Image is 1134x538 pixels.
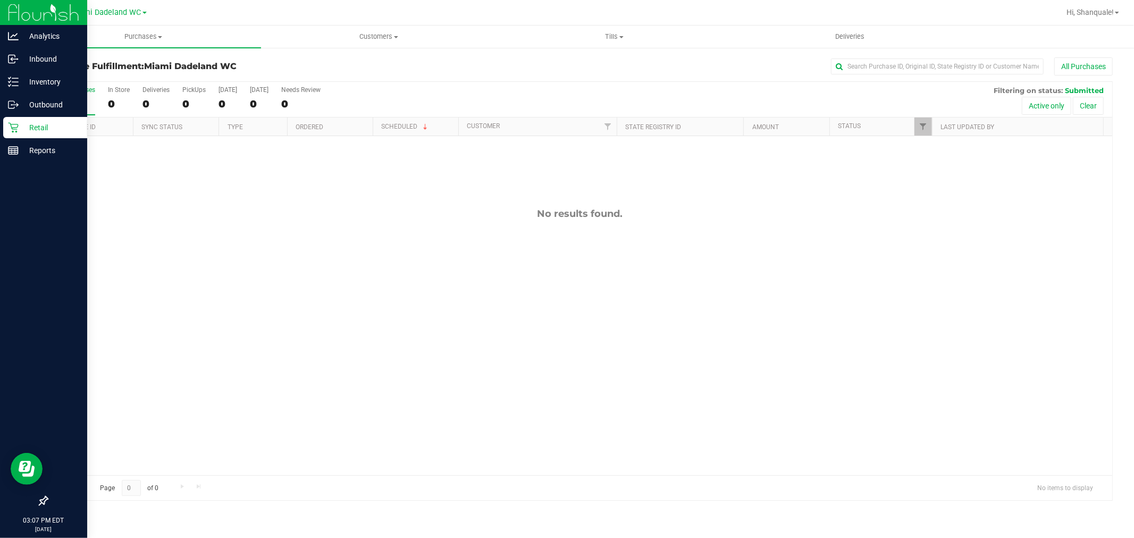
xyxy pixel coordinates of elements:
button: All Purchases [1054,57,1113,75]
iframe: Resource center [11,453,43,485]
div: 0 [219,98,237,110]
div: PickUps [182,86,206,94]
a: Deliveries [732,26,968,48]
a: State Registry ID [626,123,682,131]
span: Customers [262,32,496,41]
inline-svg: Reports [8,145,19,156]
input: Search Purchase ID, Original ID, State Registry ID or Customer Name... [831,58,1044,74]
span: Tills [497,32,732,41]
inline-svg: Retail [8,122,19,133]
div: [DATE] [219,86,237,94]
a: Customer [467,122,500,130]
button: Clear [1073,97,1104,115]
span: Hi, Shanquale! [1066,8,1114,16]
div: In Store [108,86,130,94]
a: Filter [599,117,617,136]
div: 0 [142,98,170,110]
div: 0 [182,98,206,110]
div: 0 [281,98,321,110]
a: Sync Status [142,123,183,131]
a: Scheduled [382,123,430,130]
p: [DATE] [5,525,82,533]
p: Reports [19,144,82,157]
div: 0 [108,98,130,110]
h3: Purchase Fulfillment: [47,62,402,71]
div: 0 [250,98,268,110]
inline-svg: Inventory [8,77,19,87]
a: Purchases [26,26,261,48]
span: Filtering on status: [994,86,1063,95]
a: Filter [914,117,932,136]
span: Deliveries [821,32,879,41]
span: Submitted [1065,86,1104,95]
span: Miami Dadeland WC [144,61,237,71]
div: Deliveries [142,86,170,94]
a: Amount [752,123,779,131]
p: Inventory [19,75,82,88]
span: No items to display [1029,480,1102,496]
button: Active only [1022,97,1071,115]
p: Analytics [19,30,82,43]
a: Tills [497,26,732,48]
p: Outbound [19,98,82,111]
a: Last Updated By [940,123,994,131]
span: Purchases [26,32,261,41]
div: [DATE] [250,86,268,94]
span: Page of 0 [91,480,167,497]
inline-svg: Outbound [8,99,19,110]
a: Status [838,122,861,130]
span: Miami Dadeland WC [71,8,141,17]
p: Retail [19,121,82,134]
p: Inbound [19,53,82,65]
inline-svg: Inbound [8,54,19,64]
a: Customers [261,26,497,48]
inline-svg: Analytics [8,31,19,41]
div: Needs Review [281,86,321,94]
a: Ordered [296,123,323,131]
a: Type [228,123,243,131]
p: 03:07 PM EDT [5,516,82,525]
div: No results found. [47,208,1112,220]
